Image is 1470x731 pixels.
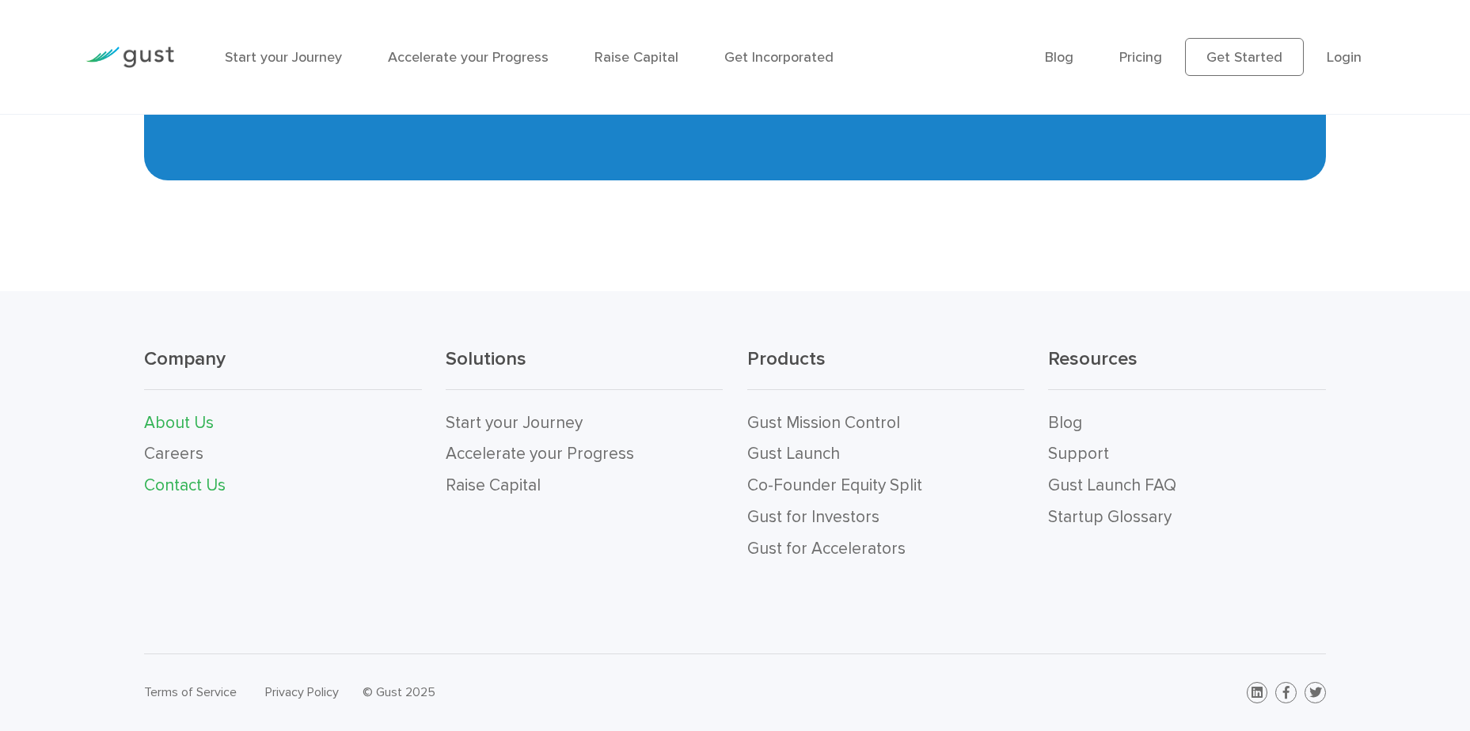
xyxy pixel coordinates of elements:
a: Privacy Policy [265,684,339,699]
h3: Company [144,347,422,390]
a: Gust Launch FAQ [1048,475,1176,495]
a: Start your Journey [225,49,342,66]
a: Get Started [1185,38,1304,76]
a: Support [1048,444,1109,464]
h3: Products [747,347,1025,390]
a: Accelerate your Progress [446,444,634,464]
a: Login [1327,49,1362,66]
a: Raise Capital [446,475,541,495]
a: Gust for Investors [747,507,879,527]
a: Contact Us [144,475,226,495]
h3: Resources [1048,347,1326,390]
a: Blog [1045,49,1073,66]
a: About Us [144,413,214,433]
a: Careers [144,444,203,464]
a: Co-Founder Equity Split [747,475,922,495]
a: Gust Mission Control [747,413,900,433]
img: Gust Logo [85,47,174,68]
a: Pricing [1119,49,1162,66]
div: © Gust 2025 [363,681,723,703]
h3: Solutions [446,347,724,390]
a: Gust for Accelerators [747,539,906,559]
a: Accelerate your Progress [388,49,549,66]
a: Start your Journey [446,413,583,433]
a: Raise Capital [594,49,678,66]
a: Get Incorporated [724,49,834,66]
a: Terms of Service [144,684,237,699]
a: Blog [1048,413,1082,433]
a: Gust Launch [747,444,840,464]
a: Startup Glossary [1048,507,1172,527]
